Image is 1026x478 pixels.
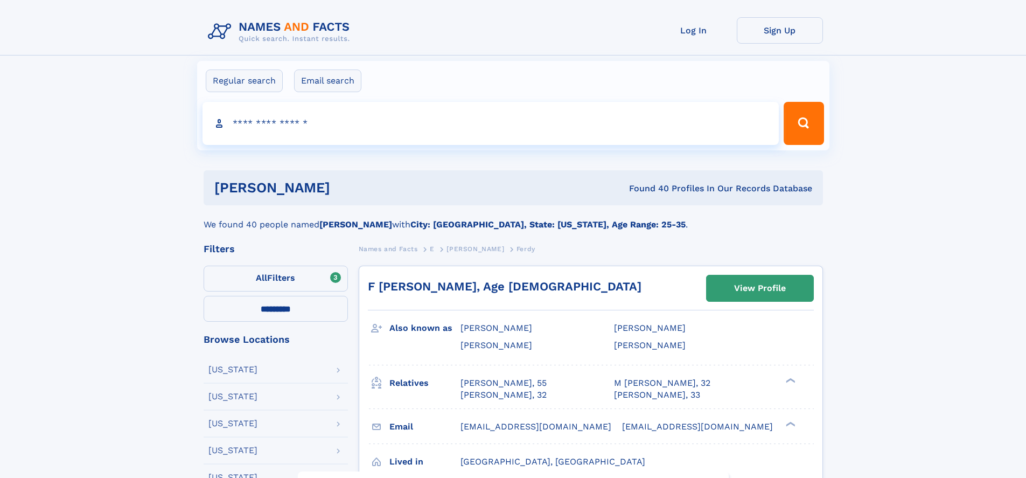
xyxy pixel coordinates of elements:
a: Sign Up [737,17,823,44]
span: [PERSON_NAME] [460,340,532,350]
div: We found 40 people named with . [204,205,823,231]
a: [PERSON_NAME], 32 [460,389,547,401]
a: [PERSON_NAME], 55 [460,377,547,389]
div: Filters [204,244,348,254]
h3: Email [389,418,460,436]
label: Email search [294,70,361,92]
label: Filters [204,266,348,292]
span: [PERSON_NAME] [614,340,686,350]
a: Names and Facts [359,242,418,255]
a: View Profile [707,275,813,301]
h1: [PERSON_NAME] [214,181,480,195]
b: City: [GEOGRAPHIC_DATA], State: [US_STATE], Age Range: 25-35 [410,219,686,230]
div: [US_STATE] [208,446,257,455]
a: M [PERSON_NAME], 32 [614,377,710,389]
span: [EMAIL_ADDRESS][DOMAIN_NAME] [460,421,611,432]
span: [GEOGRAPHIC_DATA], [GEOGRAPHIC_DATA] [460,456,645,467]
span: [PERSON_NAME] [614,323,686,333]
div: [US_STATE] [208,365,257,374]
div: Browse Locations [204,335,348,344]
div: [US_STATE] [208,419,257,428]
div: Found 40 Profiles In Our Records Database [479,183,812,195]
label: Regular search [206,70,283,92]
h3: Relatives [389,374,460,392]
span: [PERSON_NAME] [460,323,532,333]
a: [PERSON_NAME] [446,242,504,255]
span: All [256,273,267,283]
div: [US_STATE] [208,392,257,401]
input: search input [203,102,779,145]
span: E [430,245,435,253]
div: ❯ [783,377,796,384]
img: Logo Names and Facts [204,17,359,46]
a: Log In [651,17,737,44]
b: [PERSON_NAME] [319,219,392,230]
span: [PERSON_NAME] [446,245,504,253]
span: [EMAIL_ADDRESS][DOMAIN_NAME] [622,421,773,432]
h3: Also known as [389,319,460,337]
h3: Lived in [389,453,460,471]
div: View Profile [734,276,786,301]
span: Ferdy [517,245,535,253]
a: [PERSON_NAME], 33 [614,389,700,401]
a: F [PERSON_NAME], Age [DEMOGRAPHIC_DATA] [368,280,641,293]
a: E [430,242,435,255]
div: ❯ [783,420,796,427]
button: Search Button [784,102,823,145]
